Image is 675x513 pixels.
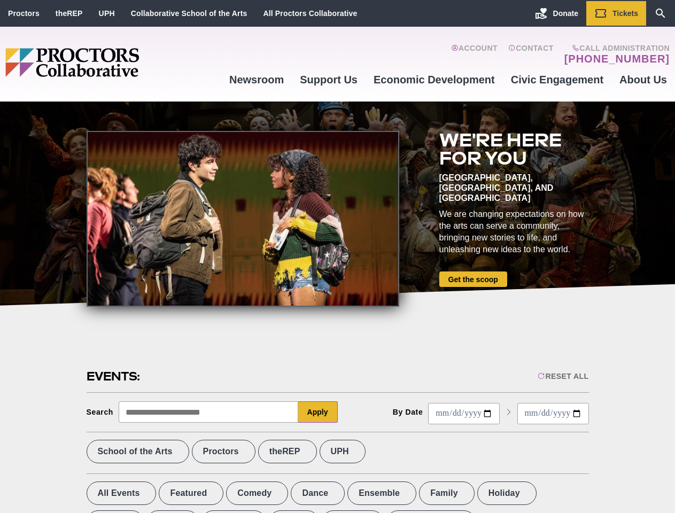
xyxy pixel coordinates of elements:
a: Get the scoop [439,271,507,287]
label: Proctors [192,440,255,463]
div: [GEOGRAPHIC_DATA], [GEOGRAPHIC_DATA], and [GEOGRAPHIC_DATA] [439,173,589,203]
a: [PHONE_NUMBER] [564,52,670,65]
button: Apply [298,401,338,423]
a: Tickets [586,1,646,26]
div: We are changing expectations on how the arts can serve a community, bringing new stories to life,... [439,208,589,255]
a: Collaborative School of the Arts [131,9,247,18]
div: Search [87,408,114,416]
a: Civic Engagement [503,65,611,94]
label: Holiday [477,481,537,505]
a: Economic Development [366,65,503,94]
a: All Proctors Collaborative [263,9,357,18]
a: Donate [527,1,586,26]
label: All Events [87,481,157,505]
img: Proctors logo [5,48,221,77]
label: theREP [258,440,317,463]
a: UPH [99,9,115,18]
span: Tickets [612,9,638,18]
span: Call Administration [561,44,670,52]
label: Featured [159,481,223,505]
a: Support Us [292,65,366,94]
label: Family [419,481,475,505]
label: Dance [291,481,345,505]
h2: We're here for you [439,131,589,167]
a: theREP [56,9,83,18]
h2: Events: [87,368,142,385]
span: Donate [553,9,578,18]
label: Comedy [226,481,288,505]
label: School of the Arts [87,440,189,463]
a: Contact [508,44,554,65]
div: By Date [393,408,423,416]
label: UPH [320,440,366,463]
a: Account [451,44,498,65]
a: Proctors [8,9,40,18]
div: Reset All [538,372,588,380]
a: About Us [611,65,675,94]
a: Newsroom [221,65,292,94]
a: Search [646,1,675,26]
label: Ensemble [347,481,416,505]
